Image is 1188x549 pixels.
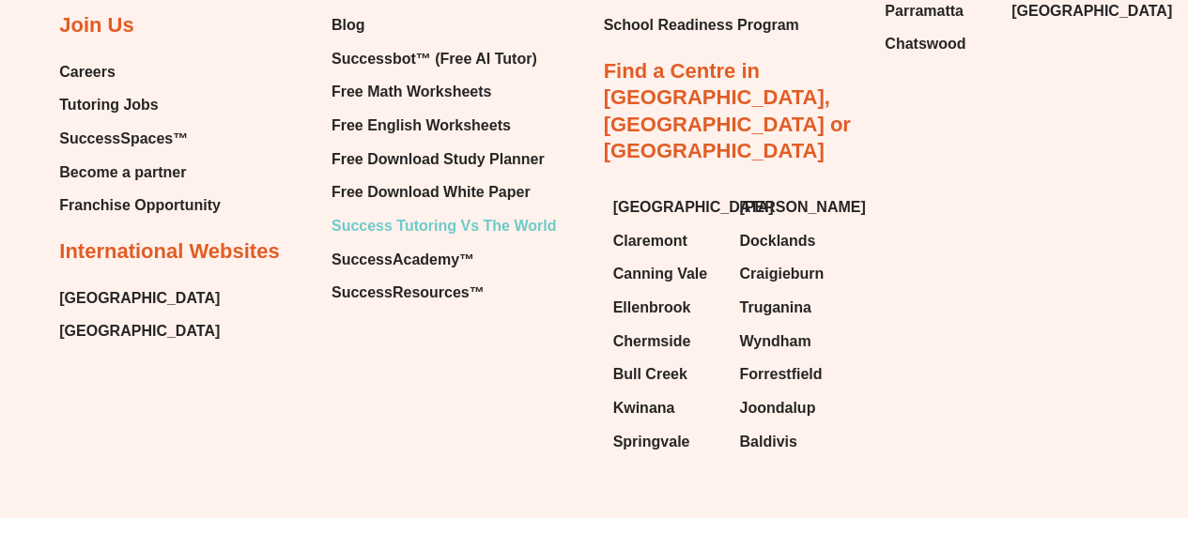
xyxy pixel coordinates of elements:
[739,360,847,389] a: Forrestfield
[332,112,511,140] span: Free English Worksheets
[739,227,847,255] a: Docklands
[59,91,221,119] a: Tutoring Jobs
[739,428,847,456] a: Baldivis
[332,11,556,39] a: Blog
[332,78,491,106] span: Free Math Worksheets
[332,45,537,73] span: Successbot™ (Free AI Tutor)
[613,360,721,389] a: Bull Creek
[613,428,721,456] a: Springvale
[739,260,847,288] a: Craigieburn
[613,294,721,322] a: Ellenbrook
[739,294,810,322] span: Truganina
[739,193,847,221] a: [PERSON_NAME]
[885,30,965,58] span: Chatswood
[613,193,774,221] span: [GEOGRAPHIC_DATA]
[739,360,822,389] span: Forrestfield
[59,284,220,313] a: [GEOGRAPHIC_DATA]
[332,246,556,274] a: SuccessAcademy™
[613,428,690,456] span: Springvale
[739,328,810,356] span: Wyndham
[613,328,721,356] a: Chermside
[613,193,721,221] a: [GEOGRAPHIC_DATA]
[739,294,847,322] a: Truganina
[332,11,365,39] span: Blog
[332,112,556,140] a: Free English Worksheets
[59,159,221,187] a: Become a partner
[613,227,687,255] span: Claremont
[332,145,556,174] a: Free Download Study Planner
[739,394,847,422] a: Joondalup
[885,30,993,58] a: Chatswood
[613,360,687,389] span: Bull Creek
[613,294,691,322] span: Ellenbrook
[59,191,221,220] a: Franchise Opportunity
[739,328,847,356] a: Wyndham
[613,227,721,255] a: Claremont
[739,193,865,221] span: [PERSON_NAME]
[332,178,531,206] span: Free Download White Paper
[59,125,188,153] span: SuccessSpaces™
[332,279,556,307] a: SuccessResources™
[613,328,691,356] span: Chermside
[59,91,158,119] span: Tutoring Jobs
[739,227,815,255] span: Docklands
[739,428,796,456] span: Baldivis
[332,212,556,240] a: Success Tutoring Vs The World
[739,260,824,288] span: Craigieburn
[59,58,116,86] span: Careers
[613,394,675,422] span: Kwinana
[739,394,815,422] span: Joondalup
[332,178,556,206] a: Free Download White Paper
[59,125,221,153] a: SuccessSpaces™
[613,260,707,288] span: Canning Vale
[59,12,133,39] h2: Join Us
[332,78,556,106] a: Free Math Worksheets
[59,238,279,266] h2: International Websites
[613,394,721,422] a: Kwinana
[604,59,851,163] a: Find a Centre in [GEOGRAPHIC_DATA], [GEOGRAPHIC_DATA] or [GEOGRAPHIC_DATA]
[59,317,220,345] a: [GEOGRAPHIC_DATA]
[332,145,545,174] span: Free Download Study Planner
[604,11,799,39] a: School Readiness Program
[59,58,221,86] a: Careers
[613,260,721,288] a: Canning Vale
[332,279,485,307] span: SuccessResources™
[875,337,1188,549] iframe: Chat Widget
[59,159,186,187] span: Become a partner
[332,45,556,73] a: Successbot™ (Free AI Tutor)
[332,246,474,274] span: SuccessAcademy™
